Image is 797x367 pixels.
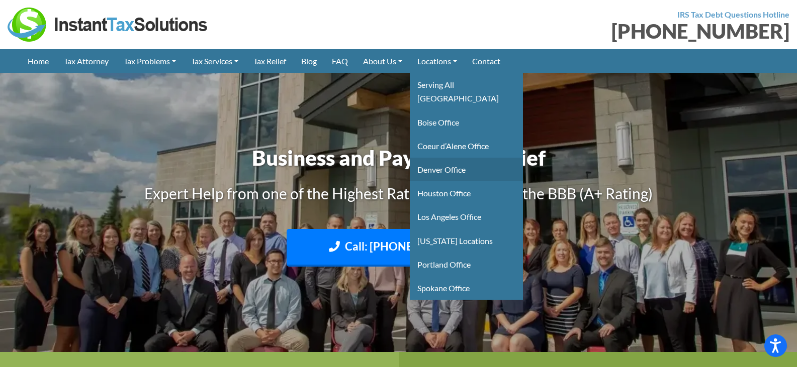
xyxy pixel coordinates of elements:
strong: IRS Tax Debt Questions Hotline [677,10,789,19]
a: About Us [356,49,410,73]
a: Houston Office [410,181,523,205]
h1: Business and Payroll Tax Relief [120,143,678,173]
div: [PHONE_NUMBER] [406,21,790,41]
a: Call: [PHONE_NUMBER] [287,229,510,267]
a: Tax Attorney [56,49,116,73]
a: Tax Relief [246,49,294,73]
a: Portland Office [410,253,523,276]
a: Serving All [GEOGRAPHIC_DATA] [410,73,523,110]
a: Home [20,49,56,73]
a: Coeur d’Alene Office [410,134,523,158]
a: [US_STATE] Locations [410,229,523,253]
a: Blog [294,49,324,73]
a: Spokane Office [410,276,523,300]
a: Instant Tax Solutions Logo [8,19,209,28]
a: Boise Office [410,110,523,134]
a: Denver Office [410,158,523,181]
a: Locations [410,49,465,73]
a: Tax Problems [116,49,184,73]
a: Los Angeles Office [410,205,523,228]
a: FAQ [324,49,356,73]
a: Contact [465,49,508,73]
img: Instant Tax Solutions Logo [8,8,209,42]
a: Tax Services [184,49,246,73]
h3: Expert Help from one of the Highest Rated Companies in the BBB (A+ Rating) [120,183,678,204]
